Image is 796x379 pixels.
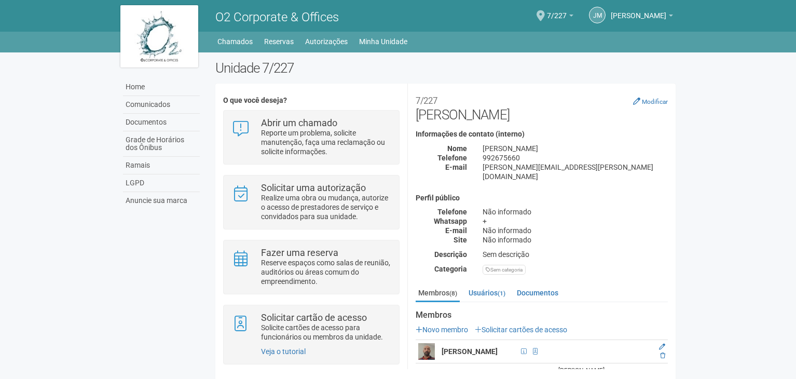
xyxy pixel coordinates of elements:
div: Não informado [475,226,676,235]
a: Ramais [123,157,200,174]
small: (8) [449,290,457,297]
img: user.png [418,343,435,360]
a: Comunicados [123,96,200,114]
a: Anuncie sua marca [123,192,200,209]
strong: Telefone [437,208,467,216]
strong: Solicitar uma autorização [261,182,366,193]
strong: Nome [447,144,467,153]
a: JM [589,7,606,23]
a: Membros(8) [416,285,460,302]
div: [PERSON_NAME][EMAIL_ADDRESS][PERSON_NAME][DOMAIN_NAME] [475,163,676,181]
strong: Abrir um chamado [261,117,337,128]
strong: Membros [416,310,668,320]
div: + [475,216,676,226]
div: [PERSON_NAME] [475,144,676,153]
h4: O que você deseja? [223,97,399,104]
a: Excluir membro [660,352,665,359]
strong: E-mail [445,226,467,235]
p: Reserve espaços como salas de reunião, auditórios ou áreas comum do empreendimento. [261,258,391,286]
strong: Descrição [434,250,467,259]
span: JUACY MENDES DA SILVA [611,2,666,20]
a: Autorizações [305,34,348,49]
p: Solicite cartões de acesso para funcionários ou membros da unidade. [261,323,391,342]
a: LGPD [123,174,200,192]
a: Fazer uma reserva Reserve espaços como salas de reunião, auditórios ou áreas comum do empreendime... [231,248,391,286]
a: Solicitar cartão de acesso Solicite cartões de acesso para funcionários ou membros da unidade. [231,313,391,342]
strong: E-mail [445,163,467,171]
a: Documentos [514,285,561,301]
a: Grade de Horários dos Ônibus [123,131,200,157]
a: Solicitar uma autorização Realize uma obra ou mudança, autorize o acesso de prestadores de serviç... [231,183,391,221]
div: Sem descrição [475,250,676,259]
a: Solicitar cartões de acesso [475,326,567,334]
a: Modificar [633,97,668,105]
a: Minha Unidade [359,34,407,49]
p: Realize uma obra ou mudança, autorize o acesso de prestadores de serviço e convidados para sua un... [261,193,391,221]
div: 992675660 [475,153,676,163]
strong: Categoria [434,265,467,273]
div: Não informado [475,235,676,245]
a: [PERSON_NAME] [611,13,673,21]
div: Não informado [475,207,676,216]
img: logo.jpg [120,5,198,67]
strong: [PERSON_NAME] [442,347,498,356]
a: Veja o tutorial [261,347,306,356]
strong: Solicitar cartão de acesso [261,312,367,323]
small: (1) [498,290,505,297]
span: O2 Corporate & Offices [215,10,339,24]
span: 7/227 [547,2,567,20]
strong: Whatsapp [434,217,467,225]
div: Sem categoria [483,265,526,275]
a: Reservas [264,34,294,49]
a: Chamados [217,34,253,49]
a: Usuários(1) [466,285,508,301]
small: Modificar [642,98,668,105]
h4: Perfil público [416,194,668,202]
strong: Fazer uma reserva [261,247,338,258]
a: Documentos [123,114,200,131]
h4: Informações de contato (interno) [416,130,668,138]
h2: [PERSON_NAME] [416,91,668,123]
h2: Unidade 7/227 [215,60,676,76]
strong: Site [454,236,467,244]
p: Reporte um problema, solicite manutenção, faça uma reclamação ou solicite informações. [261,128,391,156]
small: 7/227 [416,96,437,106]
a: Abrir um chamado Reporte um problema, solicite manutenção, faça uma reclamação ou solicite inform... [231,118,391,156]
a: Editar membro [659,343,665,350]
a: Novo membro [416,326,468,334]
a: Home [123,78,200,96]
strong: Telefone [437,154,467,162]
a: 7/227 [547,13,573,21]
